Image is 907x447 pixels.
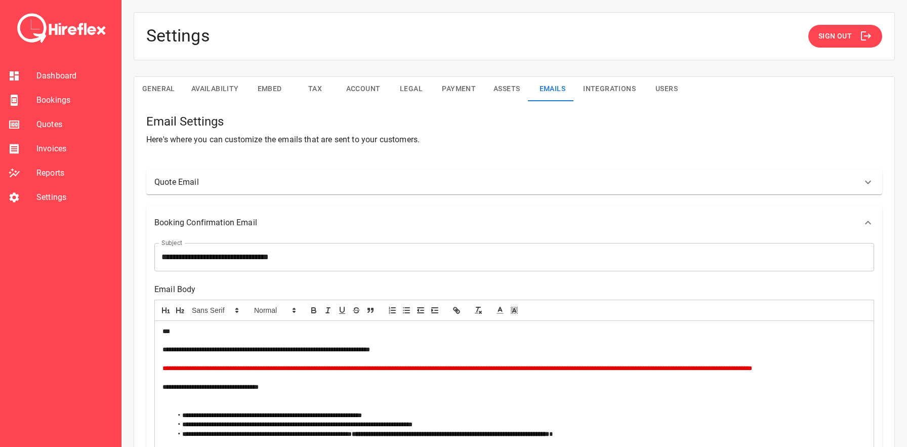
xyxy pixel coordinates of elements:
label: Subject [161,238,182,247]
p: Email Body [154,283,874,296]
button: Availability [183,77,247,101]
span: Reports [36,167,113,179]
button: Integrations [575,77,644,101]
button: Users [644,77,689,101]
span: Settings [36,191,113,204]
span: Quotes [36,118,113,131]
button: Tax [293,77,338,101]
button: Emails [529,77,575,101]
span: Bookings [36,94,113,106]
h5: Email Settings [146,113,882,130]
button: Legal [388,77,434,101]
button: Embed [247,77,293,101]
p: Here's where you can customize the emails that are sent to your customers. [146,134,882,146]
button: Assets [484,77,529,101]
span: Invoices [36,143,113,155]
span: Dashboard [36,70,113,82]
span: Sign Out [818,30,852,43]
button: General [134,77,183,101]
p: Booking Confirmation Email [154,217,257,229]
h4: Settings [146,25,210,47]
p: Quote Email [154,176,199,188]
button: Account [338,77,389,101]
button: Payment [434,77,484,101]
